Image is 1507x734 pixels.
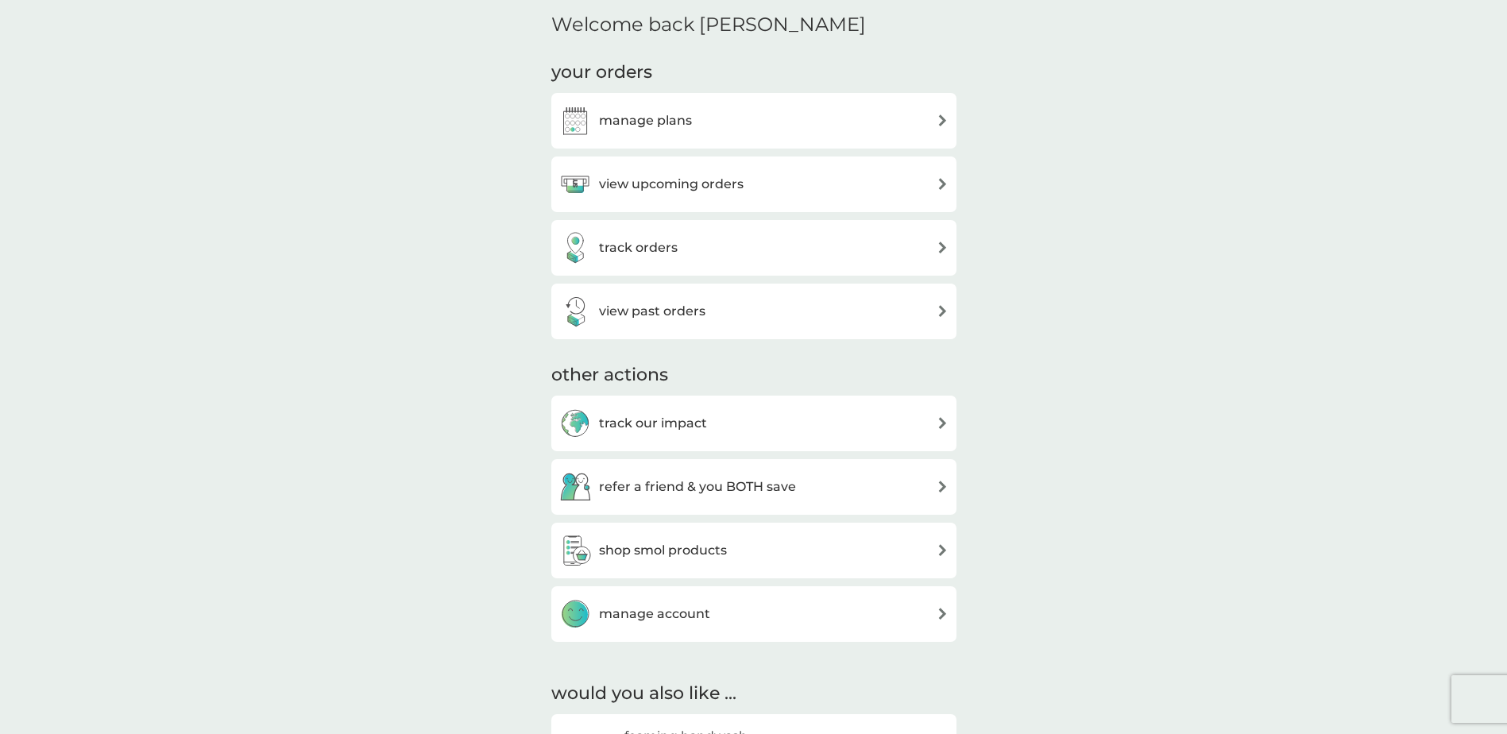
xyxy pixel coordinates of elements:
img: arrow right [937,305,949,317]
h3: refer a friend & you BOTH save [599,477,796,497]
img: arrow right [937,417,949,429]
h3: track orders [599,238,678,258]
h2: Welcome back [PERSON_NAME] [551,14,866,37]
img: arrow right [937,178,949,190]
h3: your orders [551,60,652,85]
h3: track our impact [599,413,707,434]
h3: shop smol products [599,540,727,561]
img: arrow right [937,241,949,253]
h2: would you also like ... [551,682,956,706]
h3: manage plans [599,110,692,131]
img: arrow right [937,608,949,620]
img: arrow right [937,114,949,126]
h3: view past orders [599,301,705,322]
h3: other actions [551,363,668,388]
img: arrow right [937,544,949,556]
h3: manage account [599,604,710,624]
h3: view upcoming orders [599,174,744,195]
img: arrow right [937,481,949,493]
